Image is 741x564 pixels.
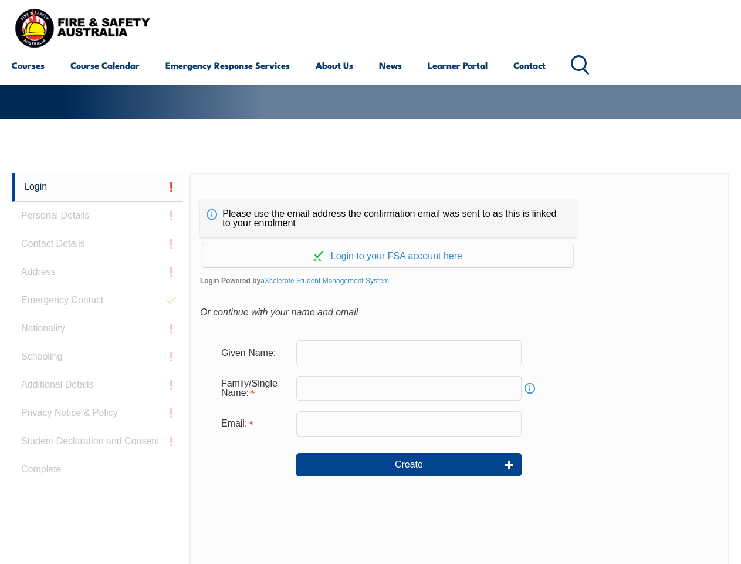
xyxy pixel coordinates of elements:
div: Email is required. [212,412,296,435]
a: Login [12,173,183,202]
div: Family/Single Name is required. [212,372,296,404]
div: Given Name: [212,341,296,364]
a: Learner Portal [428,51,488,79]
a: Course Calendar [70,51,140,79]
img: Log in withaxcelerate [313,251,324,261]
a: News [379,51,402,79]
div: Please use the email address the confirmation email was sent to as this is linked to your enrolment [200,200,576,237]
a: Info [522,380,538,397]
a: Courses [12,51,45,79]
a: aXcelerate Student Management System [260,277,389,285]
button: Create [296,453,522,476]
a: Emergency Response Services [165,51,290,79]
div: Or continue with your name and email [200,304,719,321]
span: Login Powered by [200,272,719,290]
a: Contact [513,51,546,79]
a: About Us [316,51,353,79]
